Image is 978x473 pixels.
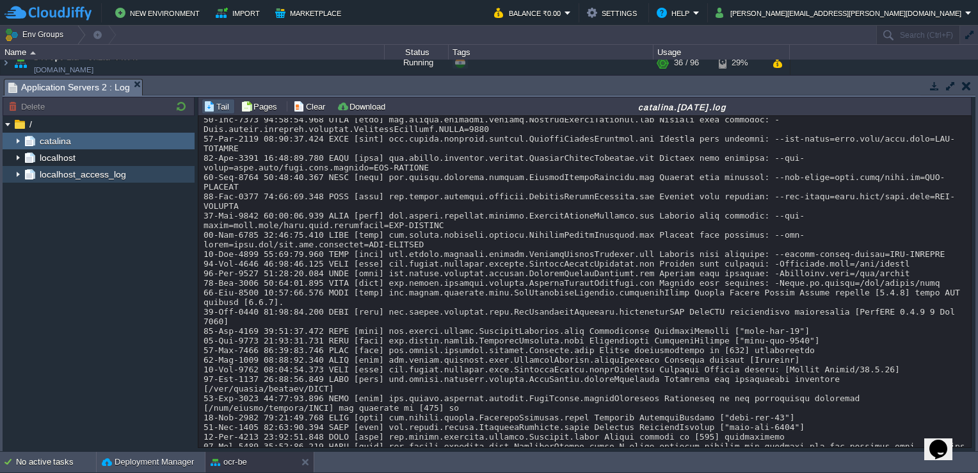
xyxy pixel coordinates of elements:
button: Tail [204,101,233,112]
div: Usage [654,45,789,60]
button: Pages [241,101,281,112]
span: Application Servers 2 : Log [8,79,130,95]
iframe: chat widget [924,422,965,460]
button: Download [337,101,389,112]
button: Import [216,5,264,21]
a: [DOMAIN_NAME] [34,63,93,76]
button: Settings [587,5,641,21]
button: [PERSON_NAME][EMAIL_ADDRESS][PERSON_NAME][DOMAIN_NAME] [716,5,965,21]
div: catalina.[DATE].log [394,101,970,112]
button: New Environment [115,5,204,21]
img: AMDAwAAAACH5BAEAAAAALAAAAAABAAEAAAICRAEAOw== [1,46,11,80]
button: Deployment Manager [102,456,194,469]
img: AMDAwAAAACH5BAEAAAAALAAAAAABAAEAAAICRAEAOw== [30,51,36,54]
button: Clear [293,101,329,112]
img: AMDAwAAAACH5BAEAAAAALAAAAAABAAEAAAICRAEAOw== [12,46,29,80]
div: Status [385,45,448,60]
button: Env Groups [4,26,68,44]
div: Running [385,46,449,80]
div: 29% [719,46,760,80]
button: Delete [8,101,49,112]
div: 36 / 96 [674,46,699,80]
a: localhost_access_log [37,169,128,180]
a: catalina [37,135,73,147]
img: CloudJiffy [4,5,92,21]
button: ocr-be [211,456,247,469]
div: No active tasks [16,452,96,472]
a: / [27,119,34,130]
div: Name [1,45,384,60]
a: localhost [37,152,77,163]
button: Marketplace [275,5,345,21]
button: Balance ₹0.00 [494,5,565,21]
div: Tags [449,45,653,60]
button: Help [657,5,693,21]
